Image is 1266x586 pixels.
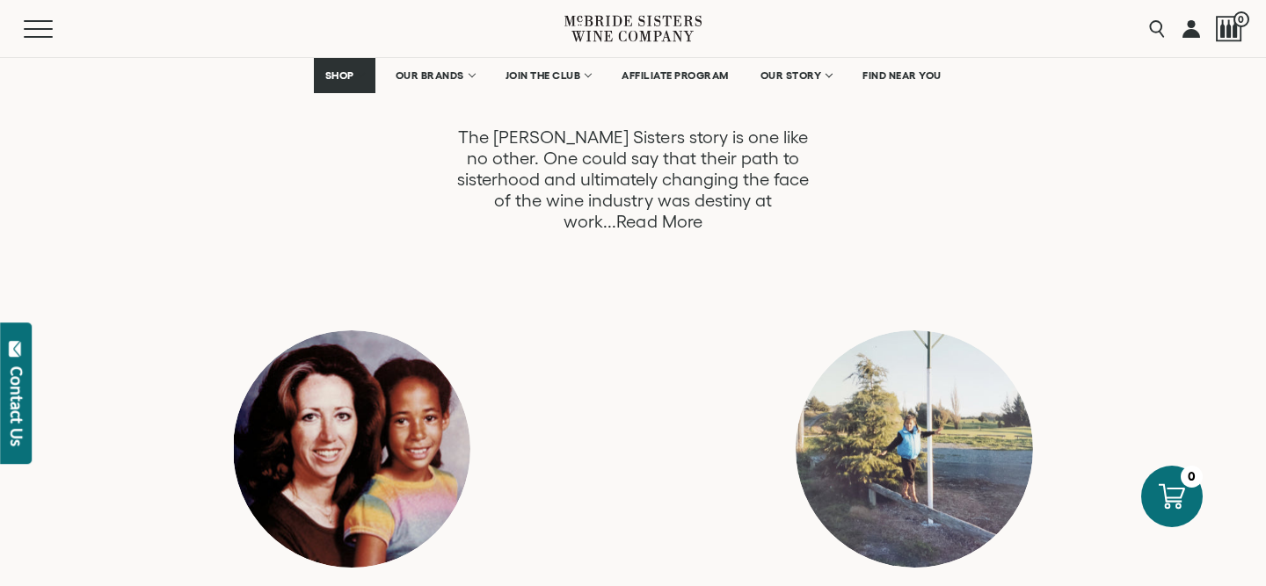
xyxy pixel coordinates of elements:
[314,58,375,93] a: SHOP
[851,58,953,93] a: FIND NEAR YOU
[494,58,602,93] a: JOIN THE CLUB
[325,69,355,82] span: SHOP
[760,69,822,82] span: OUR STORY
[1181,466,1203,488] div: 0
[506,69,581,82] span: JOIN THE CLUB
[8,366,25,446] div: Contact Us
[616,212,702,232] a: Read More
[862,69,942,82] span: FIND NEAR YOU
[1233,11,1249,27] span: 0
[384,58,485,93] a: OUR BRANDS
[396,69,464,82] span: OUR BRANDS
[749,58,843,93] a: OUR STORY
[24,20,87,38] button: Mobile Menu Trigger
[450,127,816,232] p: The [PERSON_NAME] Sisters story is one like no other. One could say that their path to sisterhood...
[610,58,740,93] a: AFFILIATE PROGRAM
[622,69,729,82] span: AFFILIATE PROGRAM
